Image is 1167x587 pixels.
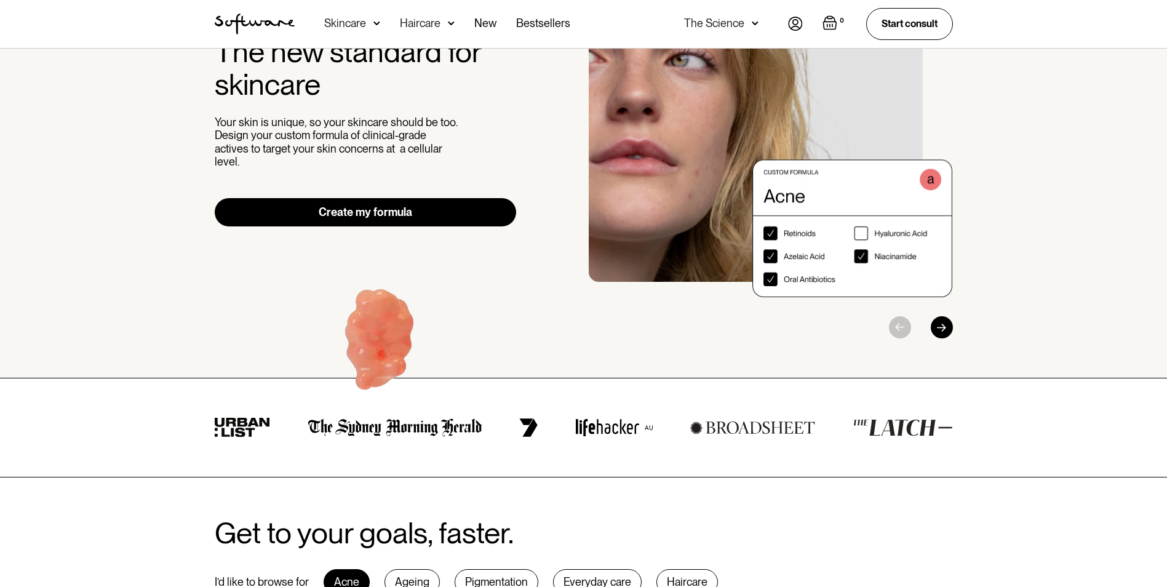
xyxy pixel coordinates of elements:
img: urban list logo [215,418,271,437]
p: Your skin is unique, so your skincare should be too. Design your custom formula of clinical-grade... [215,116,461,169]
a: Open empty cart [822,15,846,33]
img: broadsheet logo [690,421,815,434]
img: the Sydney morning herald logo [308,418,482,437]
div: Next slide [931,316,953,338]
img: lifehacker logo [575,418,653,437]
img: arrow down [752,17,759,30]
a: home [215,14,295,34]
img: arrow down [448,17,455,30]
div: Haircare [400,17,440,30]
div: The Science [684,17,744,30]
img: the latch logo [853,419,952,436]
a: Start consult [866,8,953,39]
img: arrow down [373,17,380,30]
img: Hydroquinone (skin lightening agent) [303,268,456,419]
h2: The new standard for skincare [215,36,517,101]
a: Create my formula [215,198,517,226]
div: Skincare [324,17,366,30]
h2: Get to your goals, faster. [215,517,514,549]
div: 0 [837,15,846,26]
img: Software Logo [215,14,295,34]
